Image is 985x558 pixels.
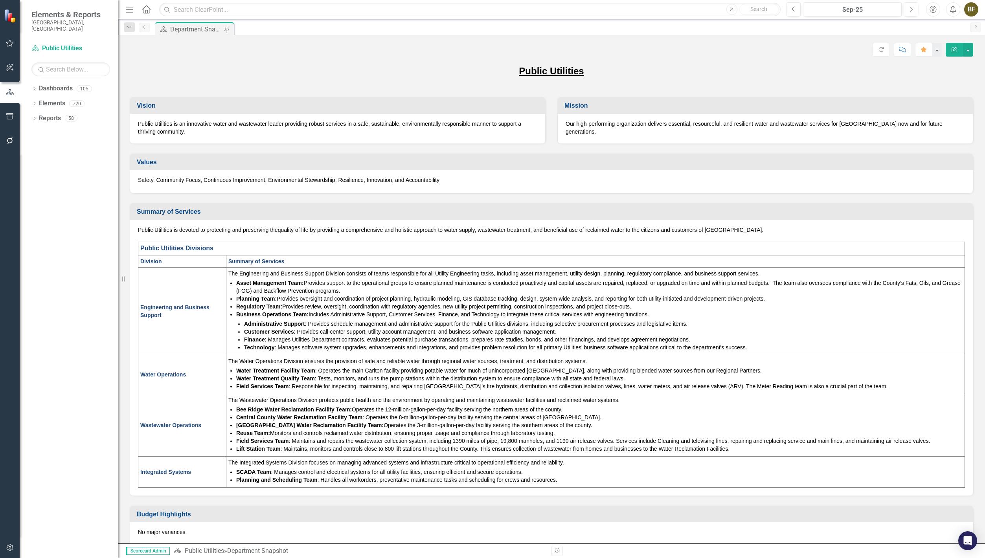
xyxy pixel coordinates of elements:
[244,328,963,336] li: : Provides call-center support, utility account management, and business software application man...
[138,528,965,536] p: No major variances.
[236,421,963,429] li: Operates the 3-million-gallon-per-day facility serving the southern areas of the county.
[170,24,222,34] div: Department Snapshot
[39,84,73,93] a: Dashboards
[236,429,963,437] li: Monitors and controls reclaimed water distribution, ensuring proper usage and compliance through ...
[185,547,224,554] a: Public Utilities
[806,5,899,15] div: Sep-25
[236,311,309,318] strong: Business Operations Team:
[39,114,61,123] a: Reports
[159,3,780,17] input: Search ClearPoint...
[244,336,963,343] li: : Manages Utilities Department contracts, evaluates potential purchase transactions, prepares rat...
[958,531,977,550] div: Open Intercom Messenger
[138,227,278,233] span: Public Utilities is devoted to protecting and preserving the
[519,66,584,76] u: Public Utilities
[174,547,546,556] div: »
[137,102,541,109] h3: Vision
[236,413,963,421] li: : Operates the 8-million-gallon-per-day facility serving the central areas of [GEOGRAPHIC_DATA].
[803,2,902,17] button: Sep-25
[244,329,294,335] strong: Customer Services
[236,367,315,374] strong: Water Treatment Facility Team
[236,438,289,444] strong: Field Services Team
[228,459,963,466] p: The Integrated Systems Division focuses on managing advanced systems and infrastructure critical ...
[236,437,963,445] li: : Maintains and repairs the wastewater collection system, including 1390 miles of pipe, 19,800 ma...
[236,446,281,452] strong: Lift Station Team
[31,19,110,32] small: [GEOGRAPHIC_DATA], [GEOGRAPHIC_DATA]
[236,468,963,476] li: : Manages control and electrical systems for all utility facilities, ensuring efficient and secur...
[65,115,77,122] div: 58
[236,374,963,382] li: : Tests, monitors, and runs the pump stations within the distribution system to ensure compliance...
[236,406,963,413] li: Operates the 12-million-gallon-per-day facility serving the northern areas of the county.
[236,469,271,475] strong: SCADA Team
[236,382,963,390] li: : Responsible for inspecting, maintaining, and repairing [GEOGRAPHIC_DATA]’s fire hydrants, distr...
[227,547,288,554] div: Department Snapshot
[236,310,963,351] li: Includes Administrative Support, Customer Services, Finance, and Technology to integrate these cr...
[739,4,779,15] button: Search
[31,44,110,53] a: Public Utilities
[137,208,969,215] h3: Summary of Services
[140,422,201,428] span: Wastewater Operations
[126,547,170,555] span: Scorecard Admin
[228,258,284,264] strong: Summary of Services
[228,357,963,365] p: The Water Operations Division ensures the provision of safe and reliable water through regional w...
[137,159,969,166] h3: Values
[137,511,969,518] h3: Budget Highlights
[278,227,764,233] span: quality of life by providing a comprehensive and holistic approach to water supply, wastewater tr...
[236,430,270,436] strong: Reuse Team:
[236,406,352,413] strong: Bee Ridge Water Reclamation Facility Team:
[564,102,969,109] h3: Mission
[244,321,305,327] strong: Administrative Support
[236,414,362,420] strong: Central County Water Reclamation Facility Team
[236,295,963,303] li: Provides oversight and coordination of project planning, hydraulic modeling, GIS database trackin...
[236,303,963,310] li: Provides review, oversight, coordination with regulatory agencies, new utility project permitting...
[228,396,963,404] p: The Wastewater Operations Division protects public health and the environment by operating and ma...
[244,320,963,328] li: : Provides schedule management and administrative support for the Public Utilities divisions, inc...
[140,304,209,318] span: Engineering and Business Support
[244,336,265,343] strong: Finance
[39,99,65,108] a: Elements
[138,120,537,136] p: Public Utilities is an innovative water and wastewater leader providing robust services in a safe...
[236,445,963,453] li: : Maintains, monitors and controls close to 800 lift stations throughout the County. This ensures...
[236,367,963,374] li: : Operates the main Carlton facility providing potable water for much of unincorporated [GEOGRAPH...
[236,279,963,295] li: Provides support to the operational groups to ensure planned maintenance is conducted proactively...
[566,120,965,136] p: Our high-performing organization delivers essential, resourceful, and resilient water and wastewa...
[31,10,110,19] span: Elements & Reports
[69,100,85,107] div: 720
[236,476,963,484] li: : Handles all workorders, preventative maintenance tasks and scheduling for crews and resources.
[750,6,767,12] span: Search
[31,62,110,76] input: Search Below...
[140,469,191,475] span: Integrated Systems
[140,245,213,251] strong: Public Utilities Divisions
[236,303,282,310] strong: Regulatory Team:
[138,177,439,183] span: Safety, Community Focus, Continuous Improvement, Environmental Stewardship, Resilience, Innovatio...
[77,85,92,92] div: 105
[236,422,384,428] strong: [GEOGRAPHIC_DATA] Water Reclamation Facility Team:
[236,383,289,389] strong: Field Services Team
[964,2,978,17] button: BF
[4,9,18,23] img: ClearPoint Strategy
[244,344,275,351] strong: Technology
[236,280,304,286] strong: Asset Management Team:
[236,296,277,302] strong: Planning Team:
[236,375,315,382] strong: Water Treatment Quality Team
[228,270,963,277] p: The Engineering and Business Support Division consists of teams responsible for all Utility Engin...
[236,477,318,483] strong: Planning and Scheduling Team
[140,371,186,378] span: Water Operations
[244,343,963,351] li: : Manages software system upgrades, enhancements and integrations, and provides problem resolutio...
[140,258,162,264] strong: Division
